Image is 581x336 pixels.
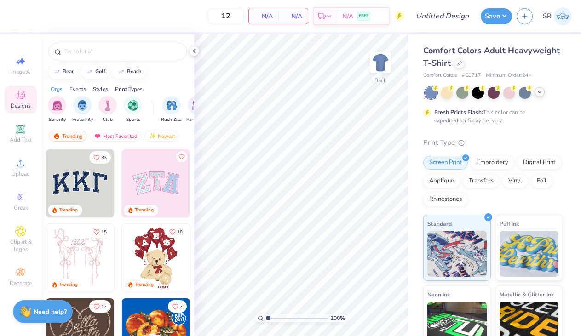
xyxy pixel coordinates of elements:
[434,108,483,116] strong: Fresh Prints Flash:
[10,136,32,143] span: Add Text
[427,290,450,299] span: Neon Ink
[46,149,114,217] img: 3b9aba4f-e317-4aa7-a679-c95a879539bd
[434,108,547,125] div: This color can be expedited for 5 day delivery.
[190,224,258,292] img: e74243e0-e378-47aa-a400-bc6bcb25063a
[14,204,28,211] span: Greek
[177,230,183,234] span: 10
[500,231,559,277] img: Puff Ink
[72,96,93,123] div: filter for Fraternity
[165,226,187,238] button: Like
[95,69,105,74] div: golf
[126,116,140,123] span: Sports
[135,207,154,214] div: Trending
[284,11,302,21] span: N/A
[10,279,32,287] span: Decorate
[118,69,125,74] img: trend_line.gif
[77,100,87,111] img: Fraternity Image
[86,69,93,74] img: trend_line.gif
[89,226,111,238] button: Like
[186,96,207,123] div: filter for Parent's Weekend
[124,96,142,123] button: filter button
[5,238,37,253] span: Clipart & logos
[500,290,554,299] span: Metallic & Glitter Ink
[90,131,142,142] div: Most Favorited
[500,219,519,228] span: Puff Ink
[342,11,353,21] span: N/A
[427,219,452,228] span: Standard
[161,96,182,123] div: filter for Rush & Bid
[502,174,528,188] div: Vinyl
[486,72,532,80] span: Minimum Order: 24 +
[122,149,190,217] img: 9980f5e8-e6a1-4b4a-8839-2b0e9349023c
[161,96,182,123] button: filter button
[192,100,202,111] img: Parent's Weekend Image
[423,193,468,206] div: Rhinestones
[48,96,66,123] button: filter button
[103,100,113,111] img: Club Image
[53,69,61,74] img: trend_line.gif
[51,85,63,93] div: Orgs
[471,156,514,170] div: Embroidery
[543,7,572,25] a: SR
[11,102,31,109] span: Designs
[49,116,66,123] span: Sorority
[124,96,142,123] div: filter for Sports
[254,11,273,21] span: N/A
[115,85,143,93] div: Print Types
[168,300,187,313] button: Like
[481,8,512,24] button: Save
[423,174,460,188] div: Applique
[98,96,117,123] div: filter for Club
[89,300,111,313] button: Like
[114,224,182,292] img: d12a98c7-f0f7-4345-bf3a-b9f1b718b86e
[423,45,560,68] span: Comfort Colors Adult Heavyweight T-Shirt
[463,174,500,188] div: Transfers
[114,149,182,217] img: edfb13fc-0e43-44eb-bea2-bf7fc0dd67f9
[371,53,390,72] img: Back
[103,116,113,123] span: Club
[161,116,182,123] span: Rush & Bid
[374,76,386,85] div: Back
[59,281,78,288] div: Trending
[330,314,345,322] span: 100 %
[52,100,63,111] img: Sorority Image
[127,69,142,74] div: beach
[48,96,66,123] div: filter for Sorority
[101,155,107,160] span: 33
[186,96,207,123] button: filter button
[208,8,244,24] input: – –
[190,149,258,217] img: 5ee11766-d822-42f5-ad4e-763472bf8dcf
[180,304,183,309] span: 7
[176,151,187,162] button: Like
[48,65,78,79] button: bear
[81,65,109,79] button: golf
[149,133,156,139] img: Newest.gif
[135,281,154,288] div: Trending
[49,131,87,142] div: Trending
[72,116,93,123] span: Fraternity
[63,69,74,74] div: bear
[517,156,562,170] div: Digital Print
[89,151,111,164] button: Like
[98,96,117,123] button: filter button
[34,308,67,316] strong: Need help?
[101,230,107,234] span: 15
[128,100,138,111] img: Sports Image
[10,68,32,75] span: Image AI
[94,133,101,139] img: most_fav.gif
[53,133,60,139] img: trending.gif
[101,304,107,309] span: 17
[554,7,572,25] img: Sydney Rosenberg
[531,174,552,188] div: Foil
[144,131,179,142] div: Newest
[462,72,481,80] span: # C1717
[423,72,457,80] span: Comfort Colors
[72,96,93,123] button: filter button
[408,7,476,25] input: Untitled Design
[122,224,190,292] img: 587403a7-0594-4a7f-b2bd-0ca67a3ff8dd
[186,116,207,123] span: Parent's Weekend
[167,100,177,111] img: Rush & Bid Image
[359,13,368,19] span: FREE
[543,11,552,22] span: SR
[427,231,487,277] img: Standard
